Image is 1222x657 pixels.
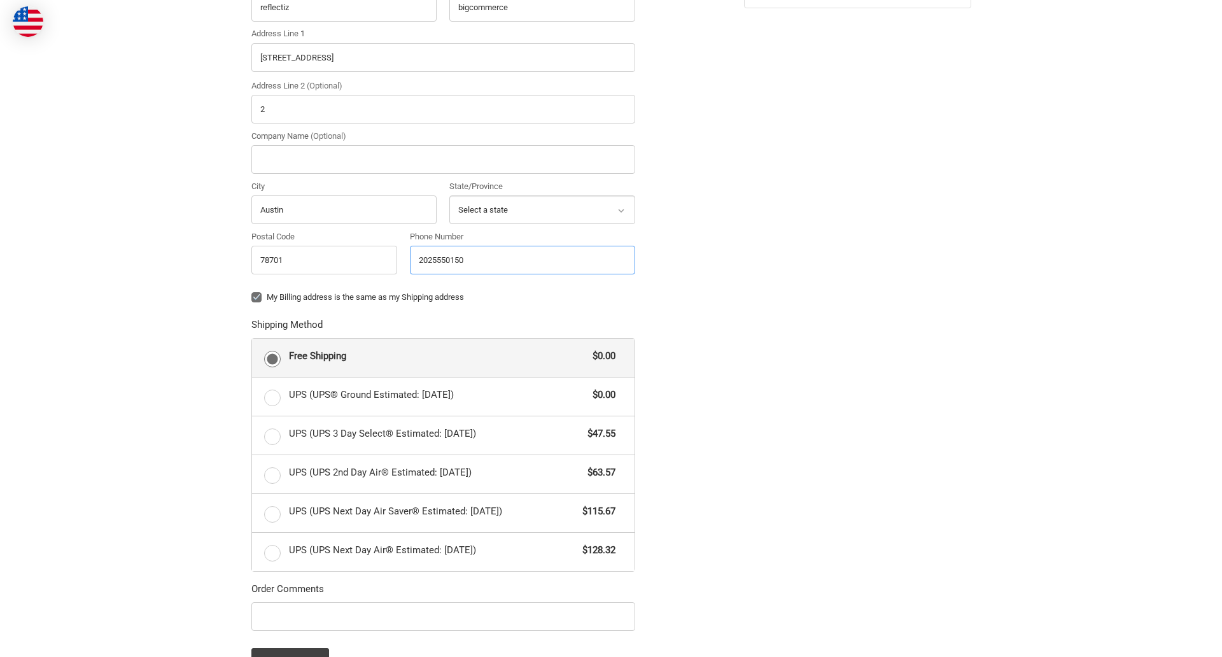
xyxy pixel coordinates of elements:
[410,230,635,243] label: Phone Number
[577,504,616,519] span: $115.67
[251,582,324,602] legend: Order Comments
[289,465,582,480] span: UPS (UPS 2nd Day Air® Estimated: [DATE])
[251,318,323,338] legend: Shipping Method
[582,427,616,441] span: $47.55
[582,465,616,480] span: $63.57
[289,427,582,441] span: UPS (UPS 3 Day Select® Estimated: [DATE])
[251,292,635,302] label: My Billing address is the same as my Shipping address
[307,81,342,90] small: (Optional)
[289,543,577,558] span: UPS (UPS Next Day Air® Estimated: [DATE])
[577,543,616,558] span: $128.32
[449,180,635,193] label: State/Province
[251,180,437,193] label: City
[587,388,616,402] span: $0.00
[13,6,43,37] img: duty and tax information for United States
[251,230,398,243] label: Postal Code
[289,388,587,402] span: UPS (UPS® Ground Estimated: [DATE])
[587,349,616,364] span: $0.00
[311,131,346,141] small: (Optional)
[251,80,635,92] label: Address Line 2
[107,6,146,17] span: Checkout
[251,130,635,143] label: Company Name
[251,27,635,40] label: Address Line 1
[289,349,587,364] span: Free Shipping
[289,504,577,519] span: UPS (UPS Next Day Air Saver® Estimated: [DATE])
